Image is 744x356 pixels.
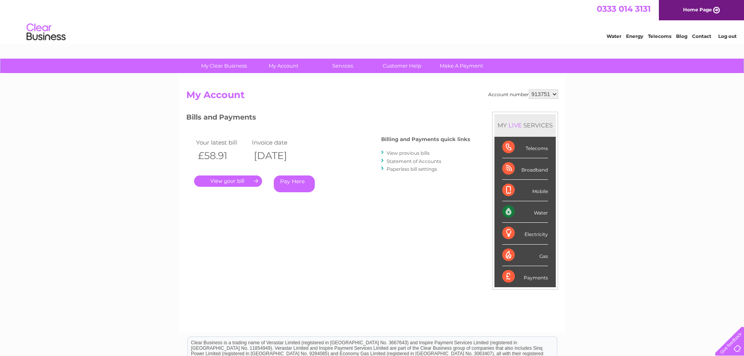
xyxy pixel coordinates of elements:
[626,33,643,39] a: Energy
[186,89,558,104] h2: My Account
[494,114,556,136] div: MY SERVICES
[250,148,306,164] th: [DATE]
[274,175,315,192] a: Pay Here
[192,59,256,73] a: My Clear Business
[429,59,494,73] a: Make A Payment
[676,33,687,39] a: Blog
[648,33,671,39] a: Telecoms
[502,223,548,244] div: Electricity
[370,59,434,73] a: Customer Help
[607,33,621,39] a: Water
[488,89,558,99] div: Account number
[502,158,548,180] div: Broadband
[597,4,651,14] a: 0333 014 3131
[194,148,250,164] th: £58.91
[381,136,470,142] h4: Billing and Payments quick links
[26,20,66,44] img: logo.png
[502,180,548,201] div: Mobile
[692,33,711,39] a: Contact
[310,59,375,73] a: Services
[387,158,441,164] a: Statement of Accounts
[387,166,437,172] a: Paperless bill settings
[507,122,523,129] div: LIVE
[250,137,306,148] td: Invoice date
[194,175,262,187] a: .
[502,266,548,287] div: Payments
[194,137,250,148] td: Your latest bill
[251,59,316,73] a: My Account
[718,33,737,39] a: Log out
[387,150,430,156] a: View previous bills
[502,245,548,266] div: Gas
[502,137,548,158] div: Telecoms
[188,4,557,38] div: Clear Business is a trading name of Verastar Limited (registered in [GEOGRAPHIC_DATA] No. 3667643...
[502,201,548,223] div: Water
[186,112,470,125] h3: Bills and Payments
